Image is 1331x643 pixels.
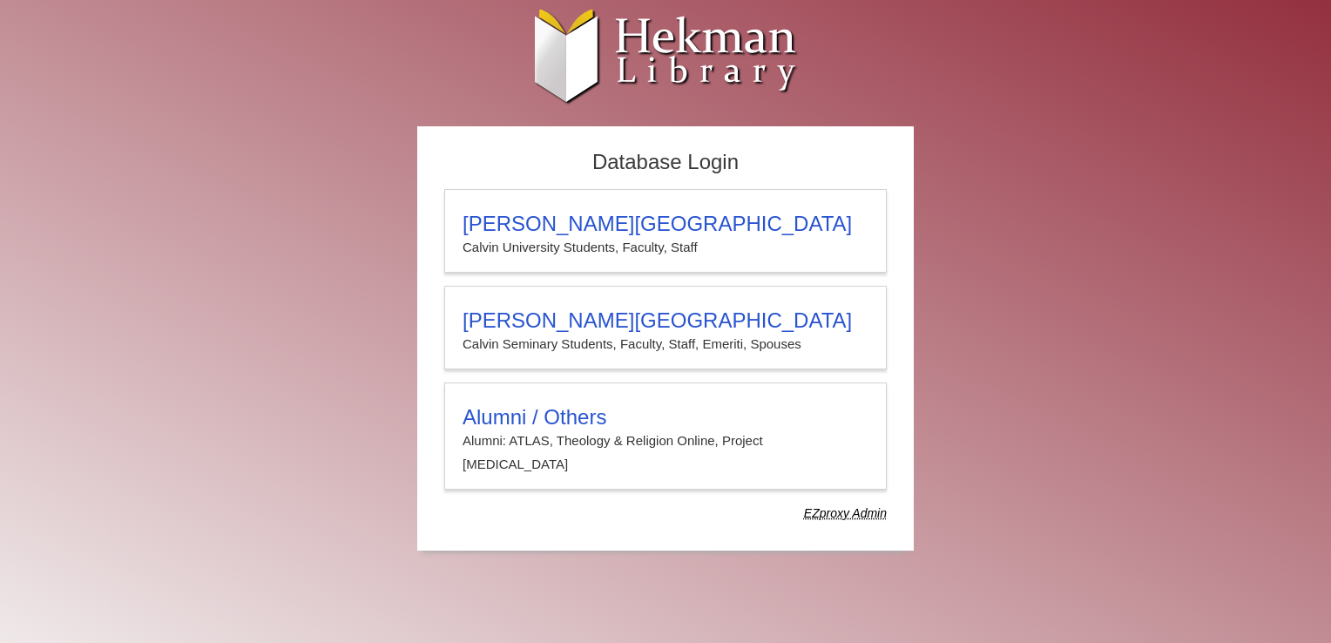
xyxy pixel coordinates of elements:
h3: Alumni / Others [463,405,868,430]
h2: Database Login [436,145,895,180]
p: Calvin University Students, Faculty, Staff [463,236,868,259]
summary: Alumni / OthersAlumni: ATLAS, Theology & Religion Online, Project [MEDICAL_DATA] [463,405,868,476]
p: Calvin Seminary Students, Faculty, Staff, Emeriti, Spouses [463,333,868,355]
p: Alumni: ATLAS, Theology & Religion Online, Project [MEDICAL_DATA] [463,430,868,476]
a: [PERSON_NAME][GEOGRAPHIC_DATA]Calvin Seminary Students, Faculty, Staff, Emeriti, Spouses [444,286,887,369]
h3: [PERSON_NAME][GEOGRAPHIC_DATA] [463,212,868,236]
h3: [PERSON_NAME][GEOGRAPHIC_DATA] [463,308,868,333]
a: [PERSON_NAME][GEOGRAPHIC_DATA]Calvin University Students, Faculty, Staff [444,189,887,273]
dfn: Use Alumni login [804,506,887,520]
